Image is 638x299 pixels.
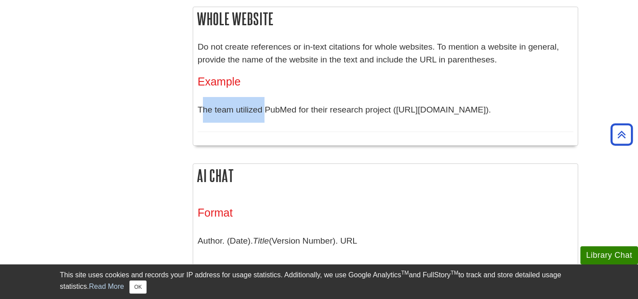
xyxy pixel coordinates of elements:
[198,228,573,254] p: Author. (Date). (Version Number). URL
[193,7,578,31] h2: Whole Website
[129,280,147,294] button: Close
[401,270,408,276] sup: TM
[607,128,636,140] a: Back to Top
[198,206,573,219] h3: Format
[198,75,573,88] h3: Example
[198,263,573,274] h4: Examples
[451,270,458,276] sup: TM
[198,97,573,123] p: The team utilized PubMed for their research project ([URL][DOMAIN_NAME]).
[580,246,638,264] button: Library Chat
[193,164,578,187] h2: AI Chat
[89,283,124,290] a: Read More
[60,270,578,294] div: This site uses cookies and records your IP address for usage statistics. Additionally, we use Goo...
[198,41,573,66] p: Do not create references or in-text citations for whole websites. To mention a website in general...
[253,236,269,245] i: Title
